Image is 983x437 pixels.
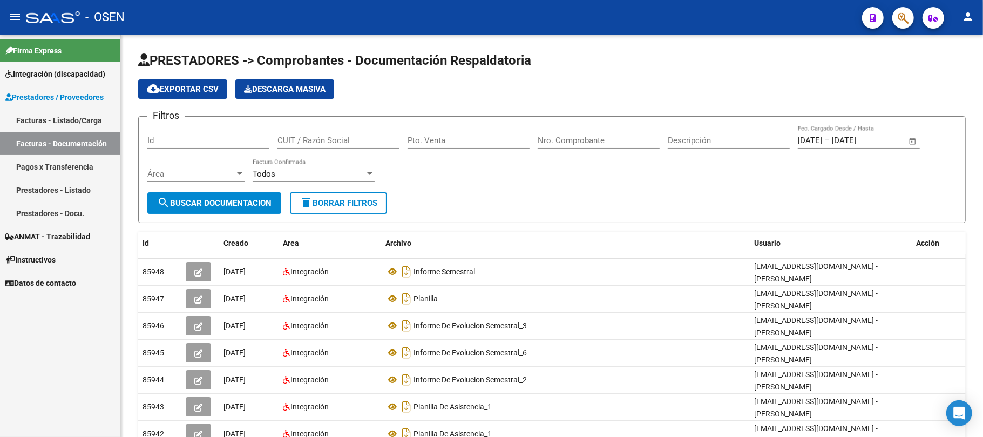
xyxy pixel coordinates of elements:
[798,136,822,145] input: Start date
[147,82,160,95] mat-icon: cloud_download
[399,290,413,307] i: Descargar documento
[143,375,164,384] span: 85944
[916,239,939,247] span: Acción
[824,136,830,145] span: –
[283,239,299,247] span: Area
[754,397,878,418] span: [EMAIL_ADDRESS][DOMAIN_NAME] - [PERSON_NAME]
[290,375,329,384] span: Integración
[143,402,164,411] span: 85943
[147,169,235,179] span: Área
[143,321,164,330] span: 85946
[223,321,246,330] span: [DATE]
[754,370,878,391] span: [EMAIL_ADDRESS][DOMAIN_NAME] - [PERSON_NAME]
[290,348,329,357] span: Integración
[413,267,475,276] span: Informe Semestral
[138,79,227,99] button: Exportar CSV
[413,402,492,411] span: Planilla De Asistencia_1
[244,84,326,94] span: Descarga Masiva
[5,231,90,243] span: ANMAT - Trazabilidad
[290,402,329,411] span: Integración
[223,375,246,384] span: [DATE]
[907,135,919,147] button: Open calendar
[138,53,531,68] span: PRESTADORES -> Comprobantes - Documentación Respaldatoria
[279,232,381,255] datatable-header-cell: Area
[223,294,246,303] span: [DATE]
[300,196,313,209] mat-icon: delete
[832,136,884,145] input: End date
[147,192,281,214] button: Buscar Documentacion
[413,375,527,384] span: Informe De Evolucion Semestral_2
[381,232,750,255] datatable-header-cell: Archivo
[147,108,185,123] h3: Filtros
[223,267,246,276] span: [DATE]
[5,68,105,80] span: Integración (discapacidad)
[5,45,62,57] span: Firma Express
[399,398,413,415] i: Descargar documento
[138,232,181,255] datatable-header-cell: Id
[157,198,272,208] span: Buscar Documentacion
[912,232,966,255] datatable-header-cell: Acción
[754,316,878,337] span: [EMAIL_ADDRESS][DOMAIN_NAME] - [PERSON_NAME]
[399,263,413,280] i: Descargar documento
[290,294,329,303] span: Integración
[143,348,164,357] span: 85945
[750,232,912,255] datatable-header-cell: Usuario
[754,239,781,247] span: Usuario
[754,262,878,283] span: [EMAIL_ADDRESS][DOMAIN_NAME] - [PERSON_NAME]
[946,400,972,426] div: Open Intercom Messenger
[399,317,413,334] i: Descargar documento
[157,196,170,209] mat-icon: search
[147,84,219,94] span: Exportar CSV
[385,239,411,247] span: Archivo
[754,343,878,364] span: [EMAIL_ADDRESS][DOMAIN_NAME] - [PERSON_NAME]
[143,294,164,303] span: 85947
[5,254,56,266] span: Instructivos
[85,5,125,29] span: - OSEN
[219,232,279,255] datatable-header-cell: Creado
[223,402,246,411] span: [DATE]
[399,344,413,361] i: Descargar documento
[290,192,387,214] button: Borrar Filtros
[413,348,527,357] span: Informe De Evolucion Semestral_6
[961,10,974,23] mat-icon: person
[399,371,413,388] i: Descargar documento
[143,239,149,247] span: Id
[290,321,329,330] span: Integración
[235,79,334,99] button: Descarga Masiva
[5,91,104,103] span: Prestadores / Proveedores
[223,239,248,247] span: Creado
[9,10,22,23] mat-icon: menu
[253,169,275,179] span: Todos
[300,198,377,208] span: Borrar Filtros
[290,267,329,276] span: Integración
[5,277,76,289] span: Datos de contacto
[413,321,527,330] span: Informe De Evolucion Semestral_3
[754,289,878,310] span: [EMAIL_ADDRESS][DOMAIN_NAME] - [PERSON_NAME]
[143,267,164,276] span: 85948
[223,348,246,357] span: [DATE]
[413,294,438,303] span: Planilla
[235,79,334,99] app-download-masive: Descarga masiva de comprobantes (adjuntos)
